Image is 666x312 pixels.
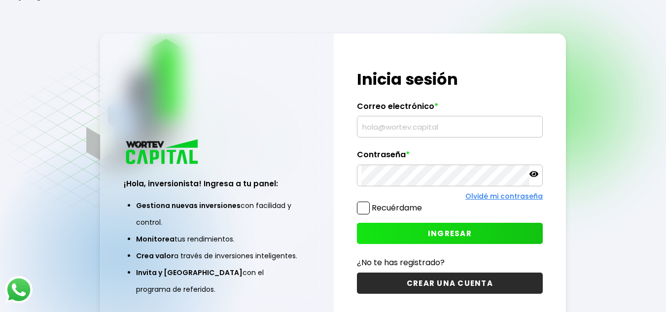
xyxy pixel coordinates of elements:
li: a través de inversiones inteligentes. [136,247,298,264]
h1: Inicia sesión [357,68,543,91]
p: ¿No te has registrado? [357,256,543,269]
label: Recuérdame [372,202,422,213]
span: Crea valor [136,251,174,261]
button: CREAR UNA CUENTA [357,273,543,294]
button: INGRESAR [357,223,543,244]
li: tus rendimientos. [136,231,298,247]
span: Gestiona nuevas inversiones [136,201,241,210]
label: Correo electrónico [357,102,543,116]
img: logos_whatsapp-icon.242b2217.svg [5,276,33,304]
span: Invita y [GEOGRAPHIC_DATA] [136,268,243,277]
span: Monitorea [136,234,175,244]
a: ¿No te has registrado?CREAR UNA CUENTA [357,256,543,294]
img: logo_wortev_capital [124,138,202,167]
span: INGRESAR [428,228,472,239]
li: con el programa de referidos. [136,264,298,298]
input: hola@wortev.capital [361,116,538,137]
label: Contraseña [357,150,543,165]
a: Olvidé mi contraseña [465,191,543,201]
h3: ¡Hola, inversionista! Ingresa a tu panel: [124,178,310,189]
li: con facilidad y control. [136,197,298,231]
